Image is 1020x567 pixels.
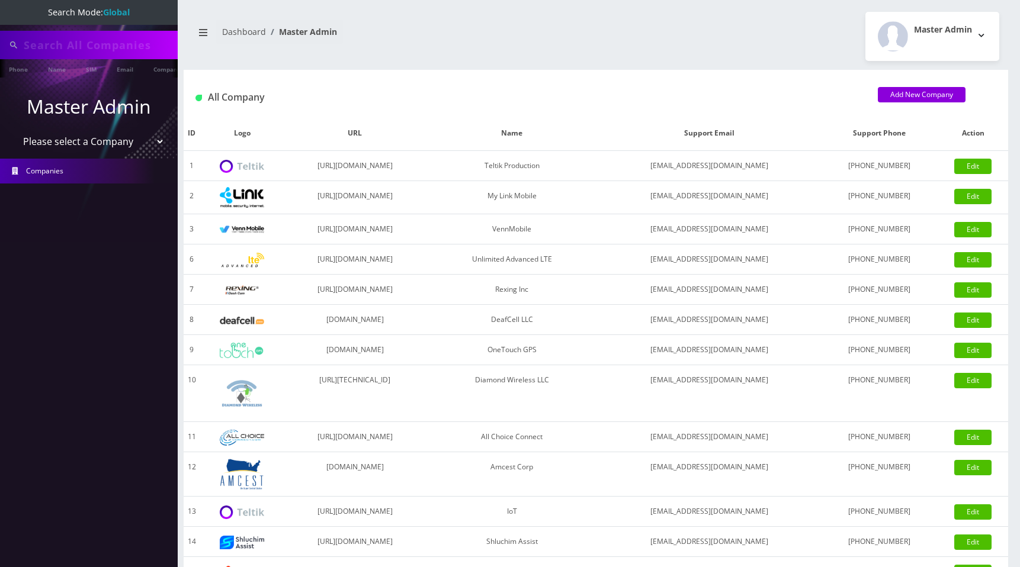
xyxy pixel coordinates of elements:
[220,285,264,296] img: Rexing Inc
[184,365,200,422] td: 10
[954,222,992,237] a: Edit
[426,244,598,275] td: Unlimited Advanced LTE
[220,160,264,173] img: Teltik Production
[220,430,264,446] img: All Choice Connect
[184,275,200,305] td: 7
[284,497,426,527] td: [URL][DOMAIN_NAME]
[938,116,1008,151] th: Action
[954,504,992,520] a: Edit
[954,159,992,174] a: Edit
[220,253,264,268] img: Unlimited Advanced LTE
[184,305,200,335] td: 8
[220,536,264,549] img: Shluchim Assist
[195,95,202,101] img: All Company
[820,365,938,422] td: [PHONE_NUMBER]
[865,12,999,61] button: Master Admin
[954,189,992,204] a: Edit
[914,25,972,35] h2: Master Admin
[184,151,200,181] td: 1
[954,252,992,268] a: Edit
[820,527,938,557] td: [PHONE_NUMBER]
[820,275,938,305] td: [PHONE_NUMBER]
[48,7,130,18] span: Search Mode:
[598,275,820,305] td: [EMAIL_ADDRESS][DOMAIN_NAME]
[195,92,860,103] h1: All Company
[184,422,200,452] td: 11
[26,166,63,176] span: Companies
[3,59,34,78] a: Phone
[24,34,175,56] input: Search All Companies
[200,116,284,151] th: Logo
[284,214,426,244] td: [URL][DOMAIN_NAME]
[954,313,992,328] a: Edit
[820,305,938,335] td: [PHONE_NUMBER]
[284,452,426,497] td: [DOMAIN_NAME]
[426,452,598,497] td: Amcest Corp
[220,225,264,234] img: VennMobile
[598,151,820,181] td: [EMAIL_ADDRESS][DOMAIN_NAME]
[954,430,992,445] a: Edit
[954,373,992,388] a: Edit
[284,275,426,305] td: [URL][DOMAIN_NAME]
[598,244,820,275] td: [EMAIL_ADDRESS][DOMAIN_NAME]
[426,214,598,244] td: VennMobile
[284,151,426,181] td: [URL][DOMAIN_NAME]
[184,335,200,365] td: 9
[220,187,264,208] img: My Link Mobile
[820,422,938,452] td: [PHONE_NUMBER]
[820,497,938,527] td: [PHONE_NUMBER]
[111,59,139,78] a: Email
[426,181,598,214] td: My Link Mobile
[184,181,200,214] td: 2
[598,422,820,452] td: [EMAIL_ADDRESS][DOMAIN_NAME]
[284,527,426,557] td: [URL][DOMAIN_NAME]
[426,335,598,365] td: OneTouch GPS
[820,214,938,244] td: [PHONE_NUMBER]
[954,534,992,550] a: Edit
[184,116,200,151] th: ID
[284,335,426,365] td: [DOMAIN_NAME]
[184,452,200,497] td: 12
[820,335,938,365] td: [PHONE_NUMBER]
[820,116,938,151] th: Support Phone
[220,371,264,415] img: Diamond Wireless LLC
[598,527,820,557] td: [EMAIL_ADDRESS][DOMAIN_NAME]
[426,365,598,422] td: Diamond Wireless LLC
[598,497,820,527] td: [EMAIL_ADDRESS][DOMAIN_NAME]
[820,452,938,497] td: [PHONE_NUMBER]
[598,365,820,422] td: [EMAIL_ADDRESS][DOMAIN_NAME]
[184,527,200,557] td: 14
[220,505,264,519] img: IoT
[184,497,200,527] td: 13
[147,59,187,78] a: Company
[284,116,426,151] th: URL
[284,305,426,335] td: [DOMAIN_NAME]
[80,59,102,78] a: SIM
[222,26,266,37] a: Dashboard
[193,20,587,53] nav: breadcrumb
[184,214,200,244] td: 3
[426,527,598,557] td: Shluchim Assist
[598,214,820,244] td: [EMAIL_ADDRESS][DOMAIN_NAME]
[220,458,264,490] img: Amcest Corp
[284,244,426,275] td: [URL][DOMAIN_NAME]
[954,460,992,475] a: Edit
[820,244,938,275] td: [PHONE_NUMBER]
[284,365,426,422] td: [URL][TECHNICAL_ID]
[598,452,820,497] td: [EMAIL_ADDRESS][DOMAIN_NAME]
[820,151,938,181] td: [PHONE_NUMBER]
[220,317,264,324] img: DeafCell LLC
[42,59,72,78] a: Name
[103,7,130,18] strong: Global
[598,181,820,214] td: [EMAIL_ADDRESS][DOMAIN_NAME]
[878,87,966,102] a: Add New Company
[954,282,992,298] a: Edit
[954,343,992,358] a: Edit
[598,116,820,151] th: Support Email
[598,305,820,335] td: [EMAIL_ADDRESS][DOMAIN_NAME]
[426,275,598,305] td: Rexing Inc
[220,343,264,358] img: OneTouch GPS
[284,181,426,214] td: [URL][DOMAIN_NAME]
[820,181,938,214] td: [PHONE_NUMBER]
[184,244,200,275] td: 6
